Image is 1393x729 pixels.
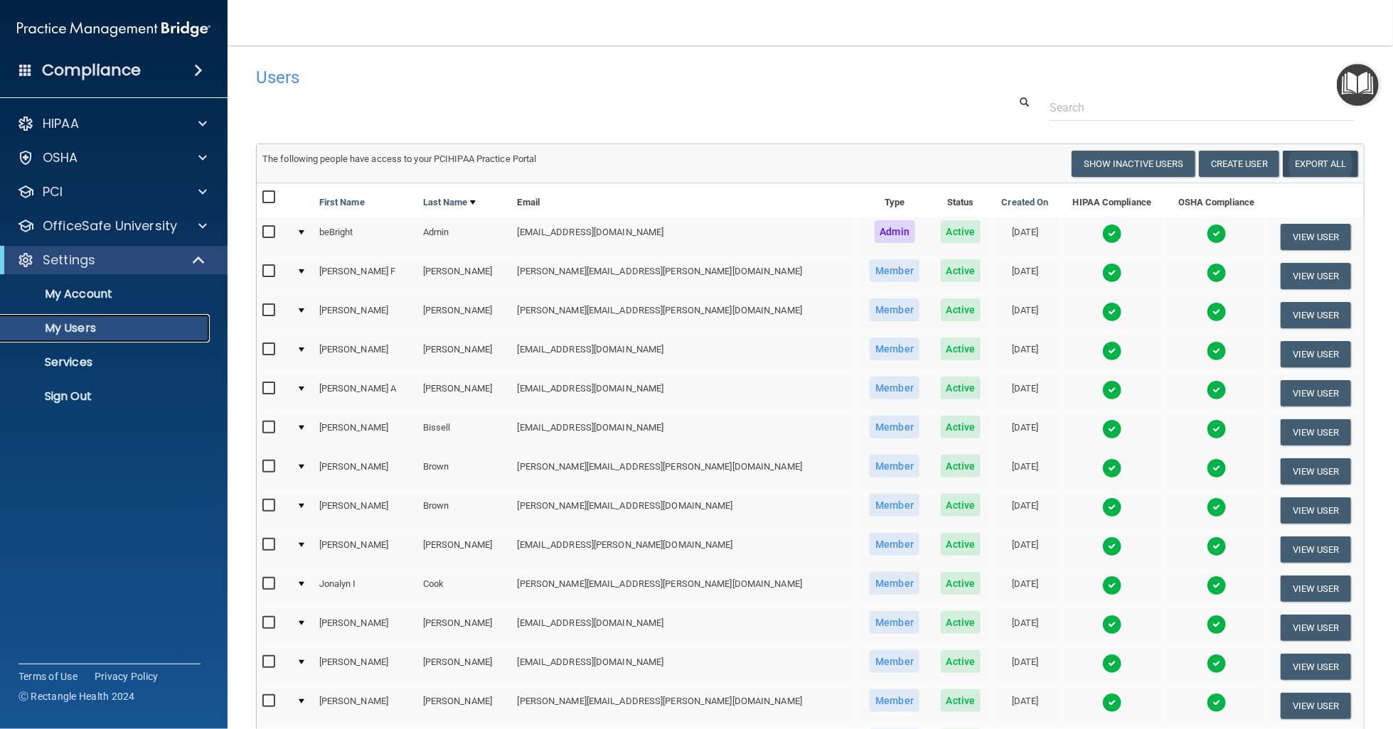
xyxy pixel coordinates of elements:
button: Create User [1199,151,1279,177]
span: Active [941,611,981,634]
td: [PERSON_NAME] [314,335,417,374]
td: [DATE] [991,491,1060,530]
img: tick.e7d51cea.svg [1102,576,1122,595]
td: Jonalyn I [314,569,417,608]
td: Admin [417,217,512,256]
span: Member [870,611,919,634]
img: tick.e7d51cea.svg [1207,302,1227,322]
span: Active [941,533,981,556]
td: beBright [314,217,417,256]
td: [PERSON_NAME] [417,296,512,335]
p: Sign Out [9,389,203,404]
a: Created On [1002,194,1049,211]
img: tick.e7d51cea.svg [1102,380,1122,400]
p: PCI [43,183,63,200]
button: View User [1281,302,1351,328]
span: Active [941,220,981,243]
a: Privacy Policy [95,669,159,684]
td: [PERSON_NAME][EMAIL_ADDRESS][DOMAIN_NAME] [512,491,859,530]
img: tick.e7d51cea.svg [1207,380,1227,400]
span: Member [870,689,919,712]
span: Active [941,416,981,438]
img: tick.e7d51cea.svg [1102,693,1122,713]
img: tick.e7d51cea.svg [1102,654,1122,674]
td: [DATE] [991,296,1060,335]
img: tick.e7d51cea.svg [1207,536,1227,556]
td: [EMAIL_ADDRESS][DOMAIN_NAME] [512,335,859,374]
img: tick.e7d51cea.svg [1207,654,1227,674]
span: Active [941,377,981,399]
span: Member [870,494,919,517]
a: Terms of Use [18,669,78,684]
th: OSHA Compliance [1165,183,1268,217]
td: [PERSON_NAME] [417,530,512,569]
td: [PERSON_NAME] [417,256,512,296]
td: [DATE] [991,569,1060,608]
span: Member [870,455,919,477]
span: Member [870,259,919,282]
button: View User [1281,536,1351,563]
td: [DATE] [991,256,1060,296]
button: View User [1281,380,1351,406]
td: [PERSON_NAME][EMAIL_ADDRESS][PERSON_NAME][DOMAIN_NAME] [512,256,859,296]
span: Member [870,298,919,321]
img: tick.e7d51cea.svg [1102,263,1122,283]
button: Open Resource Center [1337,64,1379,106]
p: OSHA [43,149,78,166]
a: Export All [1283,151,1358,177]
h4: Users [256,68,894,87]
img: tick.e7d51cea.svg [1207,497,1227,517]
a: PCI [17,183,207,200]
td: [PERSON_NAME] [314,647,417,686]
button: View User [1281,497,1351,524]
button: Show Inactive Users [1072,151,1195,177]
span: Member [870,572,919,595]
td: [EMAIL_ADDRESS][DOMAIN_NAME] [512,647,859,686]
img: tick.e7d51cea.svg [1207,341,1227,361]
img: tick.e7d51cea.svg [1102,458,1122,478]
input: Search [1050,94,1354,121]
img: tick.e7d51cea.svg [1207,615,1227,634]
button: View User [1281,263,1351,289]
td: [EMAIL_ADDRESS][DOMAIN_NAME] [512,608,859,647]
span: Member [870,337,919,360]
h4: Compliance [42,60,141,80]
span: Active [941,455,981,477]
a: OfficeSafe University [17,217,207,234]
img: tick.e7d51cea.svg [1207,576,1227,595]
span: Active [941,337,981,360]
td: [PERSON_NAME] A [314,374,417,413]
td: [EMAIL_ADDRESS][PERSON_NAME][DOMAIN_NAME] [512,530,859,569]
span: Admin [875,220,916,243]
span: Member [870,377,919,399]
button: View User [1281,419,1351,445]
span: Active [941,259,981,282]
td: Cook [417,569,512,608]
p: My Account [9,287,203,301]
td: [DATE] [991,530,1060,569]
td: [DATE] [991,335,1060,374]
td: [PERSON_NAME][EMAIL_ADDRESS][PERSON_NAME][DOMAIN_NAME] [512,452,859,491]
span: Active [941,298,981,321]
td: [PERSON_NAME] [417,335,512,374]
img: PMB logo [17,15,210,43]
td: [PERSON_NAME] [314,530,417,569]
td: [DATE] [991,686,1060,725]
p: OfficeSafe University [43,217,177,234]
img: tick.e7d51cea.svg [1207,224,1227,244]
img: tick.e7d51cea.svg [1102,419,1122,439]
td: [PERSON_NAME] [314,413,417,452]
td: [DATE] [991,413,1060,452]
td: [PERSON_NAME] [314,452,417,491]
span: Active [941,572,981,595]
td: [PERSON_NAME] [314,296,417,335]
td: [DATE] [991,647,1060,686]
td: [PERSON_NAME][EMAIL_ADDRESS][PERSON_NAME][DOMAIN_NAME] [512,296,859,335]
td: [EMAIL_ADDRESS][DOMAIN_NAME] [512,413,859,452]
p: Services [9,355,203,369]
td: [PERSON_NAME] [314,491,417,530]
td: [PERSON_NAME] [314,686,417,725]
p: Settings [43,252,95,269]
img: tick.e7d51cea.svg [1207,458,1227,478]
button: View User [1281,341,1351,367]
